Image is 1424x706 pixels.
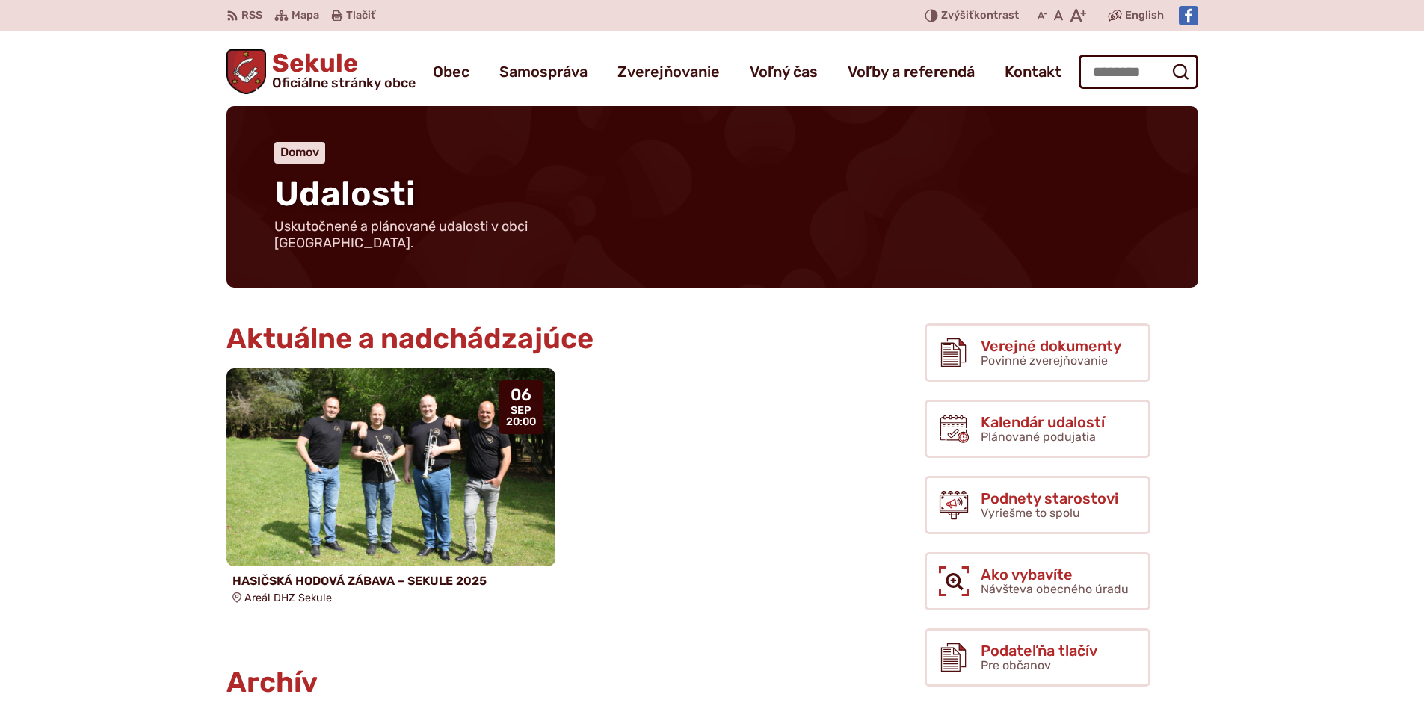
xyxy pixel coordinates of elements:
span: English [1125,7,1164,25]
a: Obec [433,51,469,93]
span: 06 [506,386,536,404]
img: Prejsť na Facebook stránku [1179,6,1198,25]
h2: Archív [226,667,877,699]
a: Verejné dokumenty Povinné zverejňovanie [925,323,1150,382]
span: Tlačiť [346,10,375,22]
a: Kontakt [1005,51,1061,93]
span: Pre občanov [981,658,1051,672]
span: Vyriešme to spolu [981,506,1080,520]
a: HASIČSKÁ HODOVÁ ZÁBAVA – SEKULE 2025 Areál DHZ Sekule 06 sep 20:00 [226,368,555,610]
span: Udalosti [274,173,416,214]
h2: Aktuálne a nadchádzajúce [226,323,877,355]
span: Oficiálne stránky obce [272,76,416,90]
a: English [1122,7,1167,25]
a: Domov [280,145,319,159]
a: Logo Sekule, prejsť na domovskú stránku. [226,49,416,94]
a: Voľný čas [750,51,818,93]
a: Samospráva [499,51,588,93]
a: Kalendár udalostí Plánované podujatia [925,400,1150,458]
img: Prejsť na domovskú stránku [226,49,267,94]
span: Sekule [266,51,416,90]
h4: HASIČSKÁ HODOVÁ ZÁBAVA – SEKULE 2025 [232,574,549,588]
span: Verejné dokumenty [981,338,1121,354]
span: Podateľňa tlačív [981,642,1097,659]
span: kontrast [941,10,1019,22]
span: Podnety starostovi [981,490,1118,507]
a: Voľby a referendá [848,51,975,93]
a: Zverejňovanie [617,51,720,93]
span: sep [506,405,536,417]
span: Zvýšiť [941,9,974,22]
span: RSS [241,7,262,25]
span: Kalendár udalostí [981,414,1105,430]
span: Mapa [292,7,319,25]
span: Povinné zverejňovanie [981,353,1108,368]
span: Návšteva obecného úradu [981,582,1129,596]
a: Podnety starostovi Vyriešme to spolu [925,476,1150,534]
p: Uskutočnené a plánované udalosti v obci [GEOGRAPHIC_DATA]. [274,219,633,251]
a: Podateľňa tlačív Pre občanov [925,628,1150,687]
span: Plánované podujatia [981,430,1096,444]
span: Ako vybavíte [981,566,1129,583]
span: Areál DHZ Sekule [244,592,332,604]
span: 20:00 [506,416,536,428]
a: Ako vybavíte Návšteva obecného úradu [925,552,1150,610]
